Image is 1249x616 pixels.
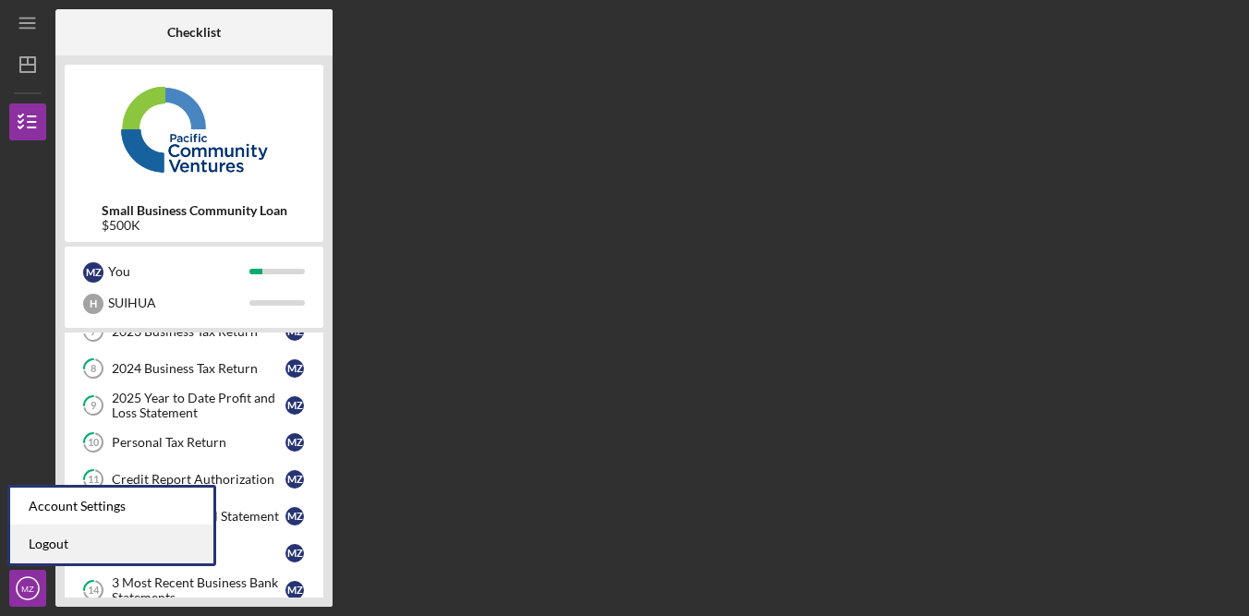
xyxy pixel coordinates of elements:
div: 2025 Year to Date Profit and Loss Statement [112,391,285,420]
b: Small Business Community Loan [102,203,287,218]
div: 3 Most Recent Business Bank Statements [112,575,285,605]
div: Personal Tax Return [112,435,285,450]
div: M Z [285,359,304,378]
tspan: 14 [88,585,100,597]
tspan: 9 [91,400,97,412]
div: $500K [102,218,287,233]
div: 2024 Business Tax Return [112,361,285,376]
a: 92025 Year to Date Profit and Loss StatementMZ [74,387,314,424]
div: M Z [285,470,304,489]
a: 10Personal Tax ReturnMZ [74,424,314,461]
a: 143 Most Recent Business Bank StatementsMZ [74,572,314,609]
a: 11Credit Report AuthorizationMZ [74,461,314,498]
button: MZ [9,570,46,607]
div: M Z [285,544,304,562]
tspan: 8 [91,363,96,375]
tspan: 10 [88,437,100,449]
div: M Z [285,396,304,415]
tspan: 11 [88,474,99,486]
div: H [83,294,103,314]
div: M Z [285,581,304,599]
img: Product logo [65,74,323,185]
div: M Z [285,507,304,525]
div: M Z [285,433,304,452]
div: Credit Report Authorization [112,472,285,487]
b: Checklist [167,25,221,40]
div: M Z [83,262,103,283]
div: SUIHUA [108,287,249,319]
div: You [108,256,249,287]
text: MZ [21,584,34,594]
a: Logout [10,525,213,563]
a: 82024 Business Tax ReturnMZ [74,350,314,387]
tspan: 7 [91,326,97,338]
div: Account Settings [10,488,213,525]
